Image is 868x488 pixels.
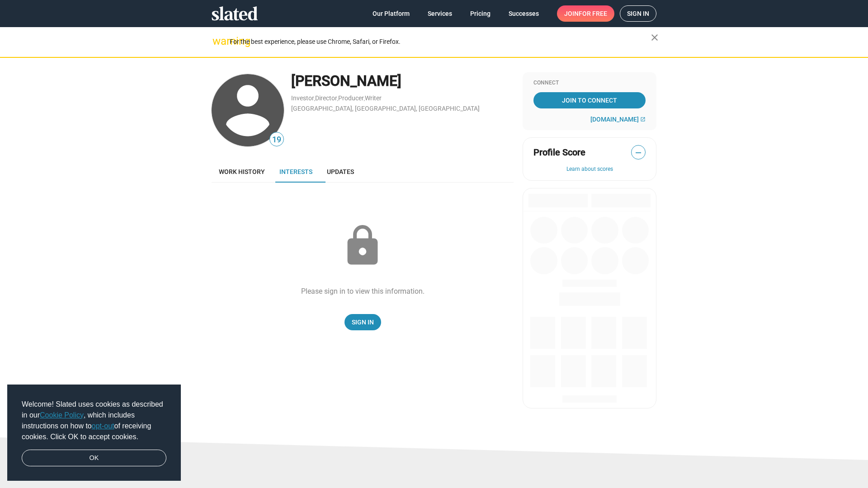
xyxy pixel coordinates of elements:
[533,166,646,173] button: Learn about scores
[533,92,646,108] a: Join To Connect
[212,161,272,183] a: Work history
[344,314,381,330] a: Sign In
[40,411,84,419] a: Cookie Policy
[291,94,314,102] a: Investor
[279,168,312,175] span: Interests
[364,96,365,101] span: ,
[579,5,607,22] span: for free
[590,116,646,123] a: [DOMAIN_NAME]
[501,5,546,22] a: Successes
[291,71,514,91] div: [PERSON_NAME]
[463,5,498,22] a: Pricing
[301,286,425,296] div: Please sign in to view this information.
[320,161,361,183] a: Updates
[564,5,607,22] span: Join
[649,32,660,43] mat-icon: close
[327,168,354,175] span: Updates
[270,134,283,146] span: 19
[22,450,166,467] a: dismiss cookie message
[557,5,614,22] a: Joinfor free
[219,168,265,175] span: Work history
[22,399,166,442] span: Welcome! Slated uses cookies as described in our , which includes instructions on how to of recei...
[230,36,651,48] div: For the best experience, please use Chrome, Safari, or Firefox.
[365,94,382,102] a: Writer
[315,94,337,102] a: Director
[340,223,385,268] mat-icon: lock
[627,6,649,21] span: Sign in
[428,5,452,22] span: Services
[535,92,644,108] span: Join To Connect
[291,105,480,112] a: [GEOGRAPHIC_DATA], [GEOGRAPHIC_DATA], [GEOGRAPHIC_DATA]
[373,5,410,22] span: Our Platform
[632,147,645,159] span: —
[92,422,114,430] a: opt-out
[420,5,459,22] a: Services
[533,80,646,87] div: Connect
[509,5,539,22] span: Successes
[470,5,491,22] span: Pricing
[640,117,646,122] mat-icon: open_in_new
[620,5,656,22] a: Sign in
[272,161,320,183] a: Interests
[352,314,374,330] span: Sign In
[590,116,639,123] span: [DOMAIN_NAME]
[212,36,223,47] mat-icon: warning
[365,5,417,22] a: Our Platform
[337,96,338,101] span: ,
[7,385,181,481] div: cookieconsent
[314,96,315,101] span: ,
[533,146,585,159] span: Profile Score
[338,94,364,102] a: Producer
